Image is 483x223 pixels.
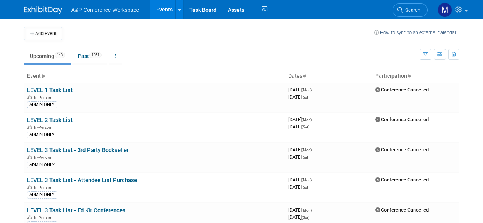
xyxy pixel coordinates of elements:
span: (Mon) [302,208,312,212]
a: Sort by Event Name [41,73,45,79]
img: In-Person Event [27,95,32,99]
a: Search [393,3,428,17]
button: Add Event [24,27,62,40]
span: In-Person [34,155,53,160]
th: Participation [372,70,459,83]
img: Mark Strong [438,3,452,17]
a: LEVEL 2 Task List [27,117,73,124]
a: Sort by Participation Type [407,73,411,79]
img: In-Person Event [27,215,32,219]
span: Conference Cancelled [375,87,429,93]
a: LEVEL 3 Task List - Ed Kit Conferences [27,207,126,214]
span: A&P Conference Workspace [71,7,139,13]
img: ExhibitDay [24,6,62,14]
span: Conference Cancelled [375,117,429,122]
th: Event [24,70,285,83]
span: [DATE] [288,147,314,152]
span: Conference Cancelled [375,147,429,152]
span: - [313,207,314,213]
span: In-Person [34,95,53,100]
img: In-Person Event [27,185,32,189]
span: [DATE] [288,124,309,130]
span: - [313,87,314,93]
span: 1361 [89,52,102,58]
a: Past1361 [72,49,107,63]
span: Conference Cancelled [375,177,429,183]
span: In-Person [34,215,53,220]
a: LEVEL 1 Task List [27,87,73,94]
span: (Mon) [302,88,312,92]
span: In-Person [34,185,53,190]
span: (Mon) [302,148,312,152]
th: Dates [285,70,372,83]
span: [DATE] [288,94,309,100]
span: [DATE] [288,207,314,213]
a: Sort by Start Date [302,73,306,79]
span: - [313,117,314,122]
span: (Sat) [302,185,309,189]
span: [DATE] [288,214,309,220]
span: (Mon) [302,178,312,182]
span: 143 [55,52,65,58]
a: LEVEL 3 Task List - 3rd Party Bookseller [27,147,129,154]
span: (Sat) [302,95,309,99]
img: In-Person Event [27,125,32,129]
span: [DATE] [288,87,314,93]
span: - [313,147,314,152]
span: [DATE] [288,177,314,183]
div: ADMIN ONLY [27,191,57,198]
a: Upcoming143 [24,49,71,63]
span: (Sat) [302,125,309,129]
span: [DATE] [288,154,309,160]
img: In-Person Event [27,155,32,159]
div: ADMIN ONLY [27,162,57,168]
span: [DATE] [288,117,314,122]
span: Conference Cancelled [375,207,429,213]
a: How to sync to an external calendar... [374,30,459,35]
span: (Mon) [302,118,312,122]
span: (Sat) [302,155,309,159]
span: [DATE] [288,184,309,190]
span: Search [403,7,420,13]
div: ADMIN ONLY [27,132,57,138]
span: - [313,177,314,183]
span: (Sat) [302,215,309,220]
span: In-Person [34,125,53,130]
div: ADMIN ONLY [27,101,57,108]
a: LEVEL 3 Task List - Attendee List Purchase [27,177,137,184]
